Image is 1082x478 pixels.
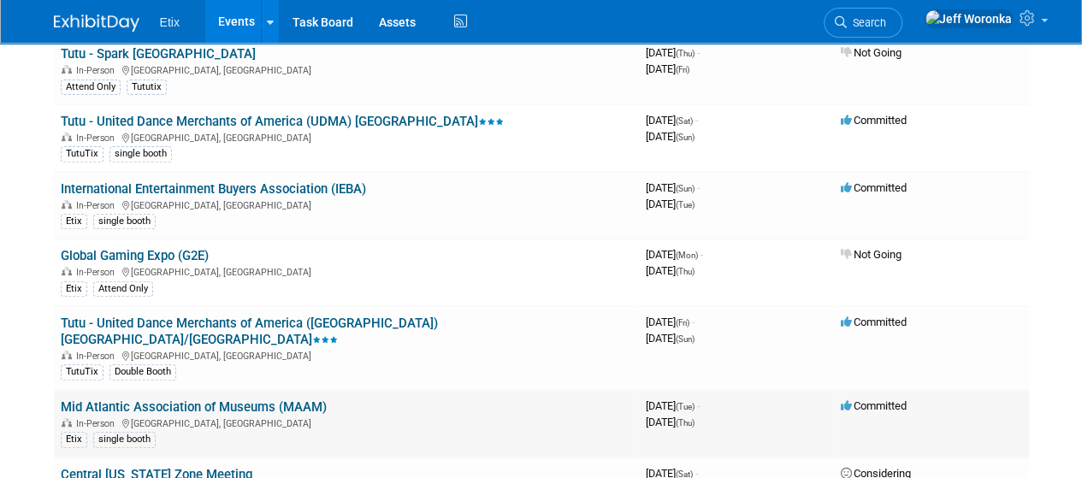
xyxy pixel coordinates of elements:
div: TutuTix [61,146,103,162]
div: single booth [109,146,172,162]
span: [DATE] [646,130,695,143]
span: (Thu) [676,49,695,58]
span: - [697,181,700,194]
img: In-Person Event [62,200,72,209]
a: Mid Atlantic Association of Museums (MAAM) [61,399,327,415]
div: [GEOGRAPHIC_DATA], [GEOGRAPHIC_DATA] [61,198,632,211]
div: Attend Only [93,281,153,297]
span: [DATE] [646,399,700,412]
span: In-Person [76,200,120,211]
span: (Sun) [676,334,695,344]
img: In-Person Event [62,267,72,275]
span: - [697,46,700,59]
a: Tutu - Spark [GEOGRAPHIC_DATA] [61,46,256,62]
div: single booth [93,432,156,447]
span: (Sun) [676,133,695,142]
div: Tututix [127,80,167,95]
div: [GEOGRAPHIC_DATA], [GEOGRAPHIC_DATA] [61,62,632,76]
span: [DATE] [646,46,700,59]
span: Not Going [841,46,902,59]
span: Not Going [841,248,902,261]
img: In-Person Event [62,133,72,141]
span: [DATE] [646,248,703,261]
span: Committed [841,399,907,412]
a: Global Gaming Expo (G2E) [61,248,209,263]
div: Attend Only [61,80,121,95]
span: Committed [841,316,907,328]
span: In-Person [76,267,120,278]
span: [DATE] [646,114,698,127]
div: [GEOGRAPHIC_DATA], [GEOGRAPHIC_DATA] [61,348,632,362]
span: - [695,114,698,127]
div: Etix [61,281,87,297]
span: Search [847,16,886,29]
span: [DATE] [646,332,695,345]
span: (Fri) [676,65,689,74]
span: (Sat) [676,116,693,126]
span: [DATE] [646,198,695,210]
span: [DATE] [646,181,700,194]
span: Etix [160,15,180,29]
span: (Thu) [676,418,695,428]
div: [GEOGRAPHIC_DATA], [GEOGRAPHIC_DATA] [61,264,632,278]
span: [DATE] [646,316,695,328]
span: In-Person [76,351,120,362]
img: ExhibitDay [54,15,139,32]
span: (Sun) [676,184,695,193]
span: [DATE] [646,62,689,75]
div: Etix [61,214,87,229]
div: Double Booth [109,364,176,380]
span: In-Person [76,133,120,144]
a: Tutu - United Dance Merchants of America (UDMA) [GEOGRAPHIC_DATA] [61,114,504,129]
img: In-Person Event [62,65,72,74]
span: Committed [841,114,907,127]
span: - [701,248,703,261]
span: (Fri) [676,318,689,328]
div: Etix [61,432,87,447]
span: In-Person [76,418,120,429]
img: In-Person Event [62,418,72,427]
img: In-Person Event [62,351,72,359]
span: - [692,316,695,328]
a: Search [824,8,902,38]
span: Committed [841,181,907,194]
div: single booth [93,214,156,229]
img: Jeff Woronka [925,9,1013,28]
span: [DATE] [646,416,695,428]
a: International Entertainment Buyers Association (IEBA) [61,181,366,197]
span: [DATE] [646,264,695,277]
div: [GEOGRAPHIC_DATA], [GEOGRAPHIC_DATA] [61,130,632,144]
span: In-Person [76,65,120,76]
div: TutuTix [61,364,103,380]
span: - [697,399,700,412]
span: (Mon) [676,251,698,260]
div: [GEOGRAPHIC_DATA], [GEOGRAPHIC_DATA] [61,416,632,429]
a: Tutu - United Dance Merchants of America ([GEOGRAPHIC_DATA]) [GEOGRAPHIC_DATA]/[GEOGRAPHIC_DATA] [61,316,438,347]
span: (Tue) [676,200,695,209]
span: (Thu) [676,267,695,276]
span: (Tue) [676,402,695,411]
